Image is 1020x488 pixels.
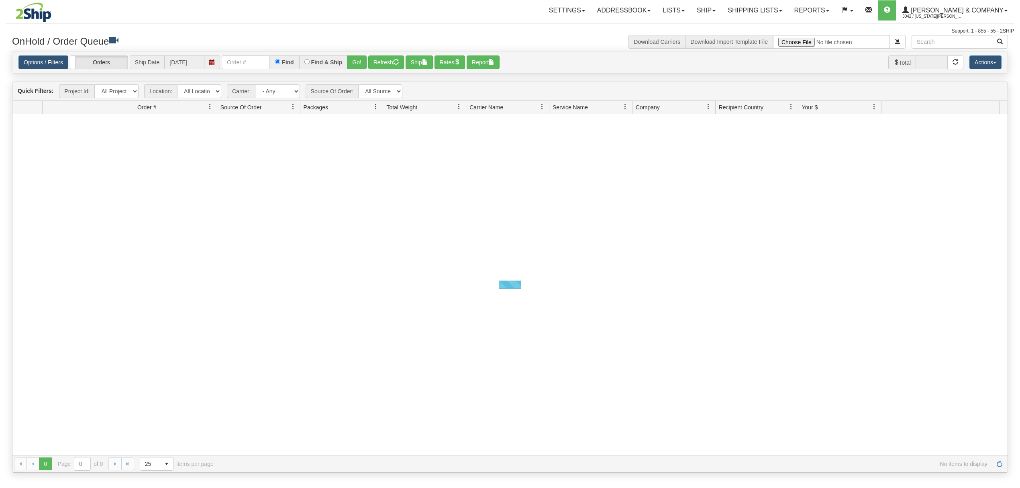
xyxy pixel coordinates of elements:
a: Your $ filter column settings [867,100,881,114]
span: Ship Date [130,55,164,69]
button: Refresh [368,55,404,69]
a: Addressbook [591,0,657,21]
span: Carrier Name [469,103,503,111]
a: Order # filter column settings [203,100,217,114]
a: Recipient Country filter column settings [784,100,798,114]
span: Packages [304,103,328,111]
a: [PERSON_NAME] & Company 3042 / [US_STATE][PERSON_NAME] [896,0,1014,21]
a: Download Import Template File [690,39,768,45]
a: Total Weight filter column settings [452,100,466,114]
span: Total Weight [386,103,417,111]
img: logo3042.jpg [6,2,61,23]
span: Carrier: [227,84,256,98]
div: Support: 1 - 855 - 55 - 2SHIP [6,28,1014,35]
span: Page of 0 [58,457,103,471]
h3: OnHold / Order Queue [12,35,504,47]
button: Actions [969,55,1002,69]
a: Service Name filter column settings [618,100,632,114]
a: Options / Filters [18,55,68,69]
button: Ship [406,55,433,69]
input: Search [912,35,992,49]
a: Reports [788,0,835,21]
a: Packages filter column settings [369,100,383,114]
label: Find & Ship [311,59,343,65]
span: Page sizes drop down [140,457,173,471]
span: Service Name [553,103,588,111]
input: Order # [222,55,270,69]
span: Total [888,55,916,69]
span: items per page [140,457,214,471]
span: Source Of Order: [306,84,359,98]
span: Source Of Order [220,103,262,111]
span: Your $ [802,103,818,111]
label: Find [282,59,294,65]
a: Download Carriers [634,39,680,45]
a: Carrier Name filter column settings [535,100,549,114]
a: Company filter column settings [702,100,715,114]
div: grid toolbar [12,82,1008,101]
button: Go! [347,55,367,69]
input: Import [773,35,890,49]
span: Project Id: [59,84,94,98]
span: Page 0 [39,457,52,470]
button: Report [467,55,500,69]
a: Shipping lists [722,0,788,21]
span: Location: [144,84,177,98]
button: Rates [435,55,465,69]
span: Order # [137,103,156,111]
a: Refresh [993,457,1006,470]
span: No items to display [225,461,987,467]
span: Company [636,103,660,111]
a: Settings [543,0,591,21]
a: Lists [657,0,690,21]
span: select [160,457,173,470]
label: Quick Filters: [18,87,53,95]
button: Search [992,35,1008,49]
a: Ship [691,0,722,21]
label: Orders [70,56,128,69]
iframe: chat widget [1002,203,1019,285]
span: Recipient Country [719,103,763,111]
span: 25 [145,460,155,468]
a: Source Of Order filter column settings [286,100,300,114]
span: 3042 / [US_STATE][PERSON_NAME] [902,12,963,21]
span: [PERSON_NAME] & Company [909,7,1004,14]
